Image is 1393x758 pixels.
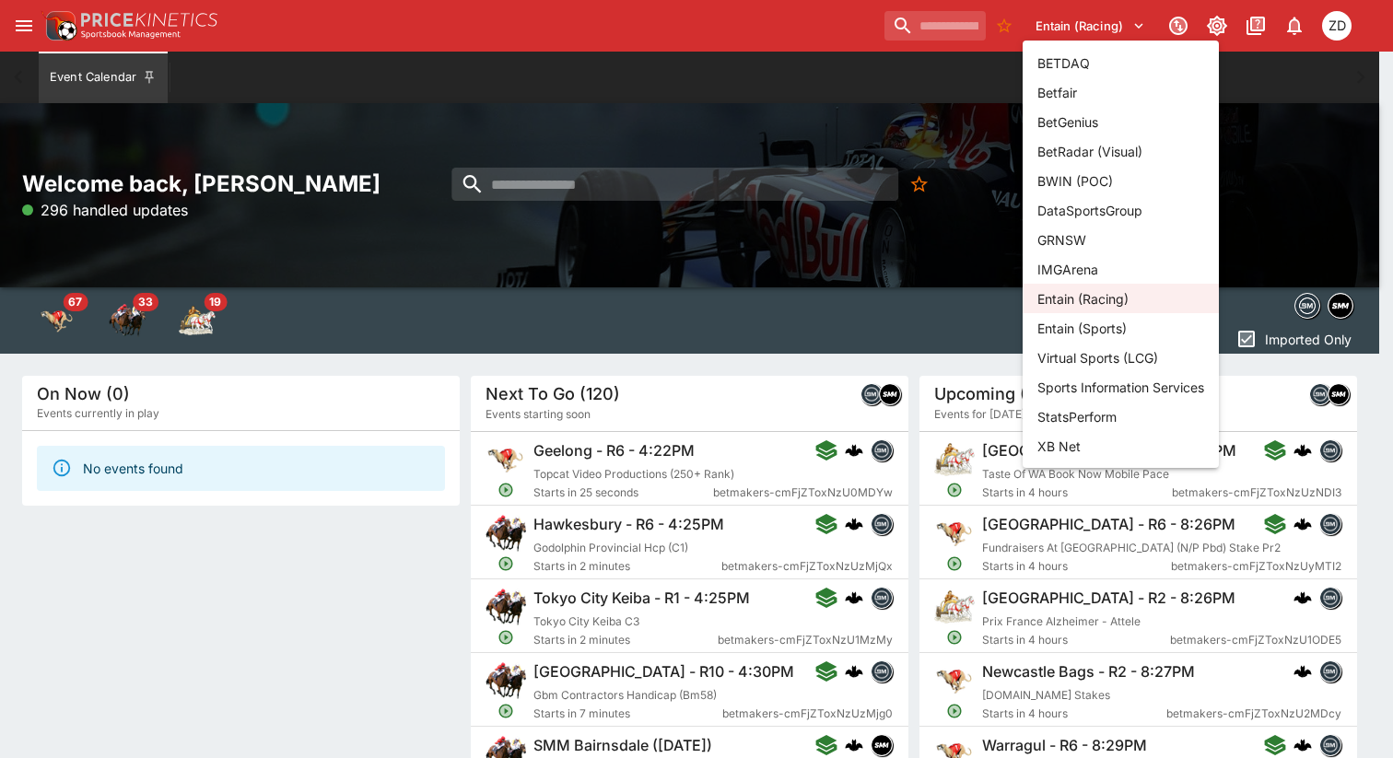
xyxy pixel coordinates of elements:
li: Betfair [1023,77,1219,107]
li: Sports Information Services [1023,372,1219,402]
li: IMGArena [1023,254,1219,284]
li: StatsPerform [1023,402,1219,431]
li: BETDAQ [1023,48,1219,77]
li: GRNSW [1023,225,1219,254]
li: XB Net [1023,431,1219,461]
li: DataSportsGroup [1023,195,1219,225]
li: BWIN (POC) [1023,166,1219,195]
li: BetGenius [1023,107,1219,136]
li: BetRadar (Visual) [1023,136,1219,166]
li: Entain (Racing) [1023,284,1219,313]
li: Virtual Sports (LCG) [1023,343,1219,372]
li: Entain (Sports) [1023,313,1219,343]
